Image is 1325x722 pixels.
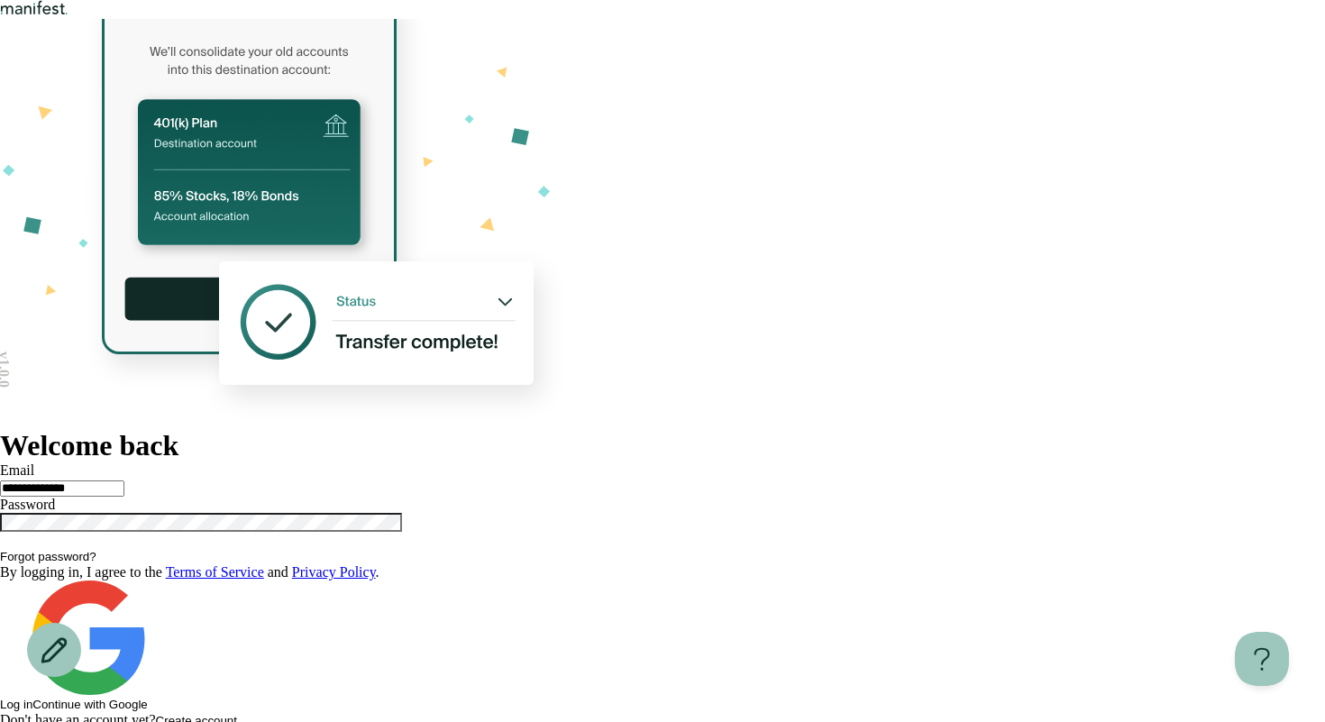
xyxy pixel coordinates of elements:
[32,580,147,711] button: Continue with Google
[1235,632,1289,686] iframe: Help Scout Beacon - Open
[32,698,147,711] span: Continue with Google
[166,564,264,580] a: Terms of Service
[292,564,376,580] a: Privacy Policy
